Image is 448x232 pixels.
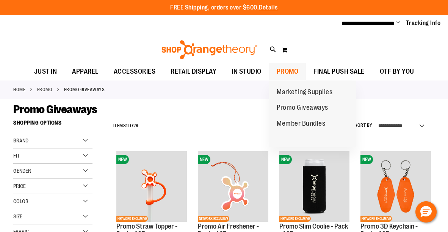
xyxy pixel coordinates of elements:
[232,63,262,80] span: IN STUDIO
[396,19,400,27] button: Account menu
[415,201,437,223] button: Hello, have a question? Let’s chat.
[13,213,22,219] span: Size
[277,120,325,129] span: Member Bundles
[34,63,57,80] span: JUST IN
[360,155,373,164] span: NEW
[170,3,278,12] p: FREE Shipping, orders over $600.
[269,100,336,116] a: Promo Giveaways
[13,103,97,116] span: Promo Giveaways
[37,86,53,93] a: PROMO
[198,155,210,164] span: NEW
[72,63,99,80] span: APPAREL
[360,151,431,223] a: Promo 3D Keychain - Pack of 25NEWNETWORK EXCLUSIVE
[277,63,299,80] span: PROMO
[354,122,373,129] label: Sort By
[106,63,163,80] a: ACCESSORIES
[160,40,258,59] img: Shop Orangetheory
[360,151,431,222] img: Promo 3D Keychain - Pack of 25
[269,80,356,147] ul: PROMO
[113,120,139,132] h2: Items to
[163,63,224,80] a: RETAIL DISPLAY
[259,4,278,11] a: Details
[198,151,268,223] a: Promo Air Freshener - Pack of 25NEWNETWORK EXCLUSIVE
[279,151,350,222] img: Promo Slim Coolie - Pack of 25
[116,151,187,222] img: Promo Straw Topper - Pack of 25
[64,86,105,93] strong: Promo Giveaways
[198,151,268,222] img: Promo Air Freshener - Pack of 25
[277,88,332,98] span: Marketing Supplies
[372,63,422,80] a: OTF BY YOU
[269,84,340,100] a: Marketing Supplies
[279,216,311,222] span: NETWORK EXCLUSIVE
[114,63,156,80] span: ACCESSORIES
[27,63,65,80] a: JUST IN
[279,151,350,223] a: Promo Slim Coolie - Pack of 25NEWNETWORK EXCLUSIVE
[116,216,148,222] span: NETWORK EXCLUSIVE
[64,63,106,80] a: APPAREL
[171,63,216,80] span: RETAIL DISPLAY
[306,63,372,80] a: FINAL PUSH SALE
[277,104,328,113] span: Promo Giveaways
[13,168,31,174] span: Gender
[116,151,187,223] a: Promo Straw Topper - Pack of 25NEWNETWORK EXCLUSIVE
[198,216,229,222] span: NETWORK EXCLUSIVE
[126,123,128,128] span: 1
[13,183,26,189] span: Price
[380,63,414,80] span: OTF BY YOU
[116,155,129,164] span: NEW
[269,116,333,132] a: Member Bundles
[13,198,28,204] span: Color
[360,216,392,222] span: NETWORK EXCLUSIVE
[133,123,139,128] span: 29
[224,63,269,80] a: IN STUDIO
[13,137,28,144] span: Brand
[279,155,292,164] span: NEW
[406,19,441,27] a: Tracking Info
[269,63,306,80] a: PROMO
[13,116,92,133] strong: Shopping Options
[313,63,365,80] span: FINAL PUSH SALE
[13,153,20,159] span: Fit
[13,86,25,93] a: Home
